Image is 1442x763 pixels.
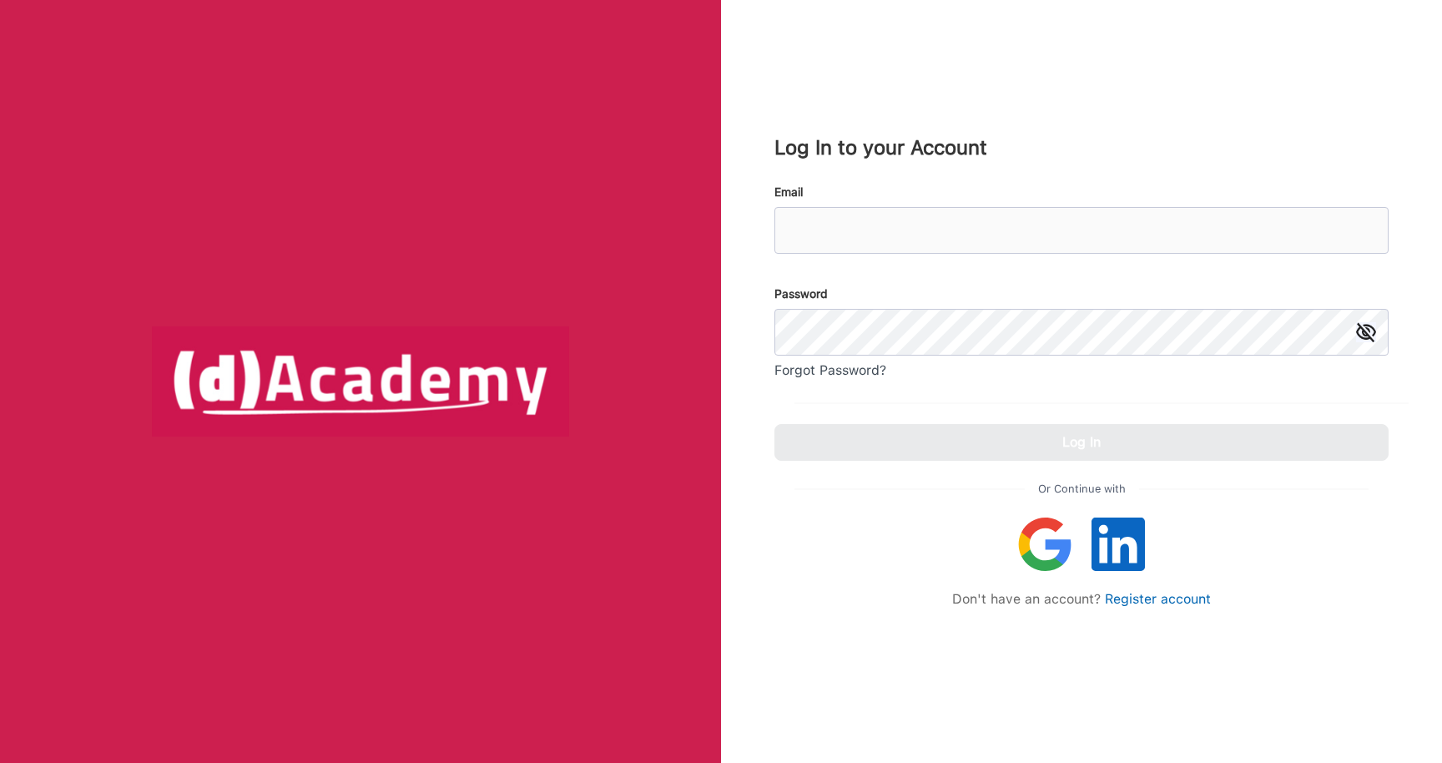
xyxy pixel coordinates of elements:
div: Log In [1062,431,1101,454]
img: linkedIn icon [1092,518,1145,571]
span: Or Continue with [1038,480,1126,498]
div: Password [774,282,1389,306]
div: Don't have an account? [794,591,1369,607]
div: Log In to your Account [774,136,1389,160]
button: Log In [774,424,1389,461]
img: logo [152,326,569,437]
div: Email [774,180,1389,204]
img: icon [1356,322,1376,342]
img: google icon [1018,518,1071,571]
div: Forgot Password? [774,359,886,382]
a: Register account [1105,591,1211,607]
